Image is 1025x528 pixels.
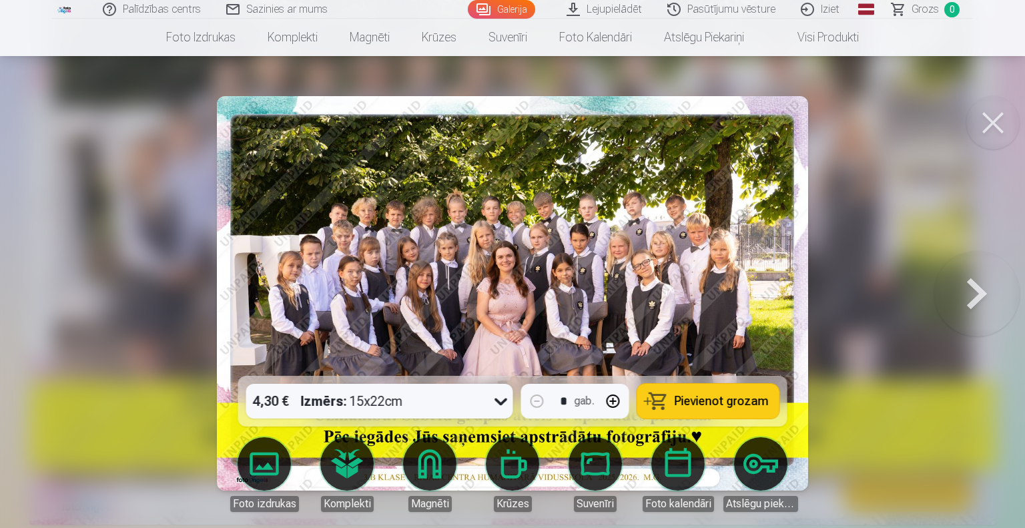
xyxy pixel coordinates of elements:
[392,437,467,512] a: Magnēti
[334,19,406,56] a: Magnēti
[543,19,648,56] a: Foto kalendāri
[494,496,532,512] div: Krūzes
[575,393,595,409] div: gab.
[406,19,472,56] a: Krūzes
[472,19,543,56] a: Suvenīri
[637,384,779,419] button: Pievienot grozam
[723,496,798,512] div: Atslēgu piekariņi
[648,19,760,56] a: Atslēgu piekariņi
[252,19,334,56] a: Komplekti
[408,496,452,512] div: Magnēti
[760,19,875,56] a: Visi produkti
[675,395,769,407] span: Pievienot grozam
[641,437,715,512] a: Foto kalendāri
[301,384,403,419] div: 15x22cm
[558,437,633,512] a: Suvenīri
[912,1,939,17] span: Grozs
[57,5,72,13] img: /fa1
[944,2,960,17] span: 0
[230,496,299,512] div: Foto izdrukas
[574,496,617,512] div: Suvenīri
[227,437,302,512] a: Foto izdrukas
[723,437,798,512] a: Atslēgu piekariņi
[321,496,374,512] div: Komplekti
[150,19,252,56] a: Foto izdrukas
[310,437,384,512] a: Komplekti
[475,437,550,512] a: Krūzes
[301,392,347,411] strong: Izmērs :
[246,384,296,419] div: 4,30 €
[643,496,714,512] div: Foto kalendāri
